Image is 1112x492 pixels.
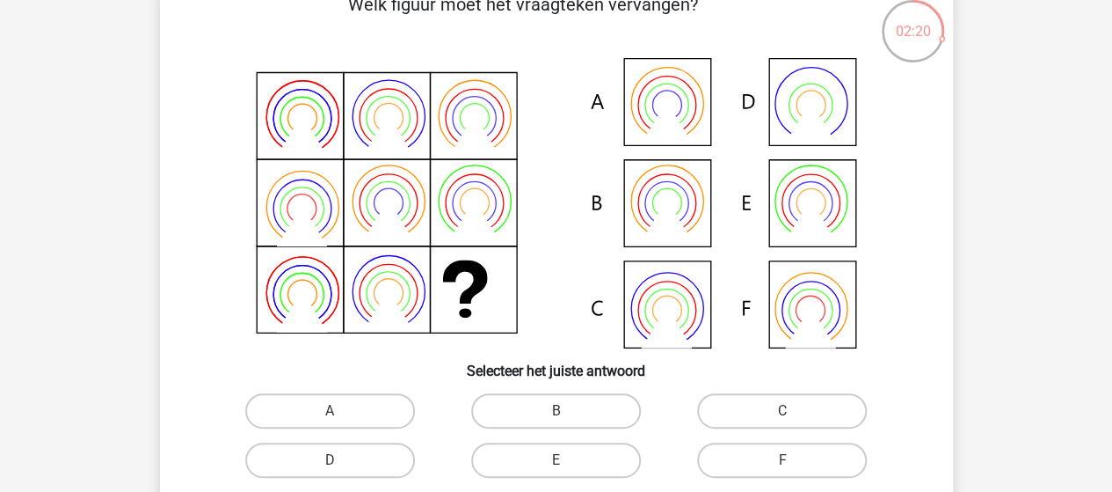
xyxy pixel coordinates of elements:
[245,443,415,478] label: D
[697,393,867,429] label: C
[245,393,415,429] label: A
[697,443,867,478] label: F
[471,443,641,478] label: E
[188,349,925,379] h6: Selecteer het juiste antwoord
[471,393,641,429] label: B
